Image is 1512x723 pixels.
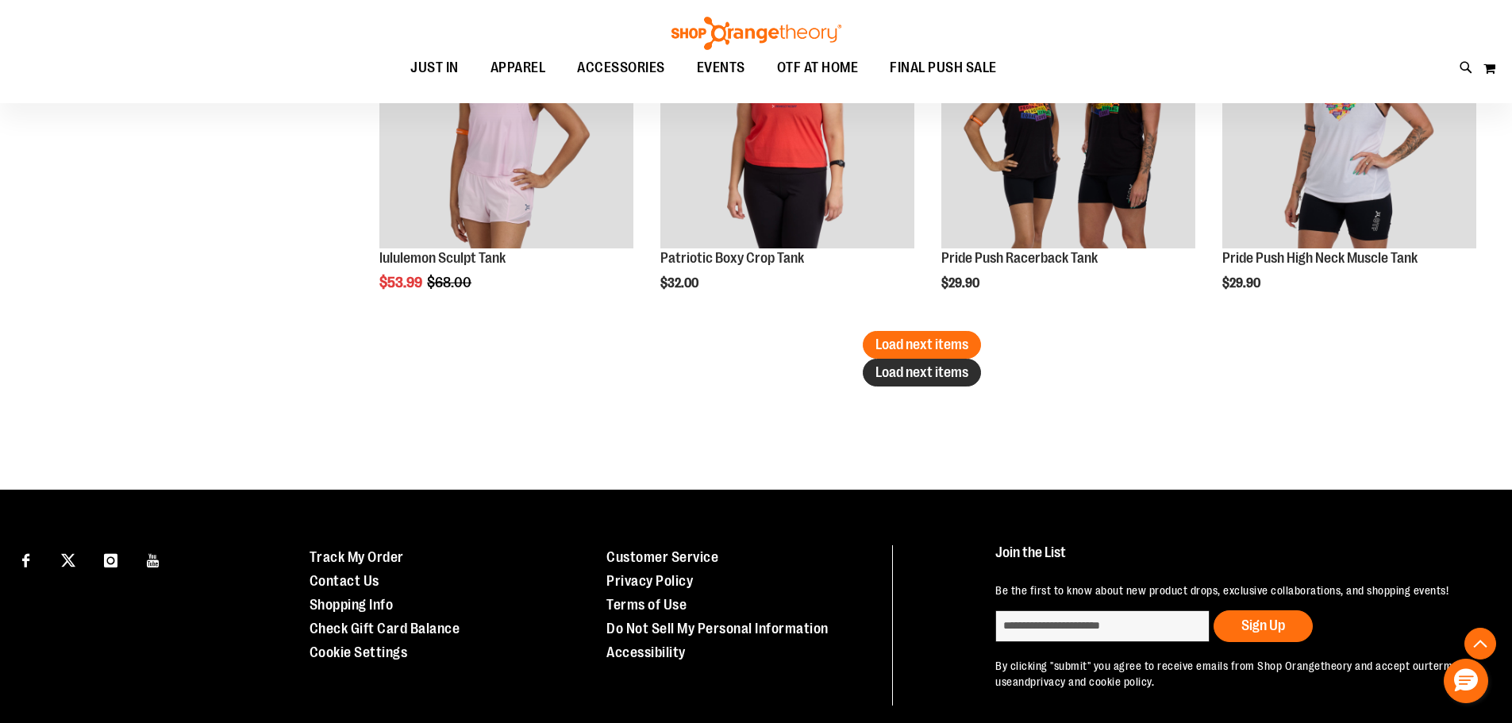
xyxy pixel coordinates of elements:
h4: Join the List [995,545,1475,575]
span: $32.00 [660,276,701,290]
a: terms of use [995,660,1471,688]
a: Pride Push Racerback Tank [941,250,1098,266]
p: By clicking "submit" you agree to receive emails from Shop Orangetheory and accept our and [995,658,1475,690]
button: Hello, have a question? Let’s chat. [1444,659,1488,703]
a: lululemon Sculpt Tank [379,250,506,266]
span: EVENTS [697,50,745,86]
a: Privacy Policy [606,573,693,589]
span: Load next items [875,337,968,352]
span: $29.90 [941,276,982,290]
span: $68.00 [427,275,474,290]
p: Be the first to know about new product drops, exclusive collaborations, and shopping events! [995,583,1475,598]
a: Visit our X page [55,545,83,573]
a: Terms of Use [606,597,687,613]
a: Cookie Settings [310,644,408,660]
img: Shop Orangetheory [669,17,844,50]
a: JUST IN [394,50,475,87]
span: APPAREL [491,50,546,86]
input: enter email [995,610,1210,642]
span: $53.99 [379,275,425,290]
span: OTF AT HOME [777,50,859,86]
a: OTF AT HOME [761,50,875,87]
a: Track My Order [310,549,404,565]
a: ACCESSORIES [561,50,681,87]
button: Back To Top [1464,628,1496,660]
span: Sign Up [1241,617,1285,633]
a: privacy and cookie policy. [1030,675,1154,688]
a: Pride Push High Neck Muscle Tank [1222,250,1418,266]
a: Shopping Info [310,597,394,613]
a: Check Gift Card Balance [310,621,460,636]
img: Twitter [61,553,75,567]
span: $29.90 [1222,276,1263,290]
a: Do Not Sell My Personal Information [606,621,829,636]
a: Visit our Facebook page [12,545,40,573]
button: Load next items [863,359,981,386]
button: Load next items [863,331,981,359]
span: FINAL PUSH SALE [890,50,997,86]
a: FINAL PUSH SALE [874,50,1013,87]
a: Patriotic Boxy Crop Tank [660,250,804,266]
a: Visit our Youtube page [140,545,167,573]
button: Sign Up [1214,610,1313,642]
a: Visit our Instagram page [97,545,125,573]
a: Accessibility [606,644,686,660]
a: Customer Service [606,549,718,565]
span: JUST IN [410,50,459,86]
a: EVENTS [681,50,761,87]
span: Load next items [875,364,968,380]
span: ACCESSORIES [577,50,665,86]
a: Contact Us [310,573,379,589]
a: APPAREL [475,50,562,86]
